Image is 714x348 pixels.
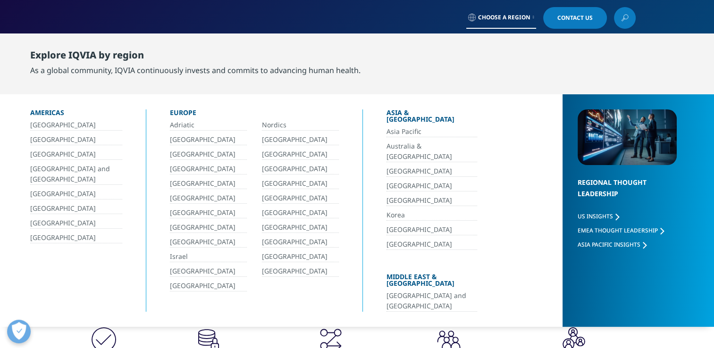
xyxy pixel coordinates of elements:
a: [GEOGRAPHIC_DATA] [30,232,122,243]
a: Korea [386,210,477,221]
a: [GEOGRAPHIC_DATA] [386,224,477,235]
a: [GEOGRAPHIC_DATA] [262,164,339,174]
a: [GEOGRAPHIC_DATA] and [GEOGRAPHIC_DATA] [386,290,477,312]
a: Israel [170,251,247,262]
a: Nordics [262,120,339,131]
a: [GEOGRAPHIC_DATA] [386,239,477,250]
span: US Insights [578,212,613,220]
div: Middle East & [GEOGRAPHIC_DATA] [386,273,477,290]
a: [GEOGRAPHIC_DATA] [262,222,339,233]
a: [GEOGRAPHIC_DATA] [170,178,247,189]
a: [GEOGRAPHIC_DATA] [30,134,122,145]
a: US Insights [578,212,619,220]
a: [GEOGRAPHIC_DATA] [262,193,339,204]
a: [GEOGRAPHIC_DATA] [262,237,339,248]
button: Apri preferenze [7,320,31,343]
span: Asia Pacific Insights [578,240,640,249]
a: [GEOGRAPHIC_DATA] [170,164,247,174]
a: [GEOGRAPHIC_DATA] [170,281,247,291]
a: [GEOGRAPHIC_DATA] and [GEOGRAPHIC_DATA] [30,164,122,185]
span: Choose a Region [478,14,530,21]
a: [GEOGRAPHIC_DATA] [386,195,477,206]
a: [GEOGRAPHIC_DATA] [170,222,247,233]
a: [GEOGRAPHIC_DATA] [262,134,339,145]
div: As a global community, IQVIA continuously invests and commits to advancing human health. [30,65,361,76]
a: [GEOGRAPHIC_DATA] [170,134,247,145]
a: Asia Pacific [386,126,477,137]
a: [GEOGRAPHIC_DATA] [262,251,339,262]
a: [GEOGRAPHIC_DATA] [170,193,247,204]
img: 2093_analyzing-data-using-big-screen-display-and-laptop.png [578,109,677,165]
span: Contact Us [557,15,593,21]
a: [GEOGRAPHIC_DATA] [170,149,247,160]
a: Adriatic [170,120,247,131]
a: [GEOGRAPHIC_DATA] [30,149,122,160]
div: Americas [30,109,122,120]
a: EMEA Thought Leadership [578,226,664,234]
a: [GEOGRAPHIC_DATA] [262,178,339,189]
a: [GEOGRAPHIC_DATA] [170,266,247,277]
div: Asia & [GEOGRAPHIC_DATA] [386,109,477,126]
a: [GEOGRAPHIC_DATA] [30,203,122,214]
span: EMEA Thought Leadership [578,226,658,234]
a: Asia Pacific Insights [578,240,647,249]
a: [GEOGRAPHIC_DATA] [30,189,122,199]
a: [GEOGRAPHIC_DATA] [386,181,477,191]
a: Contact Us [543,7,607,29]
nav: Primary [158,33,636,77]
a: [GEOGRAPHIC_DATA] [386,166,477,177]
a: [GEOGRAPHIC_DATA] [30,218,122,229]
div: Regional Thought Leadership [578,177,677,211]
div: Europe [170,109,339,120]
a: Australia & [GEOGRAPHIC_DATA] [386,141,477,162]
a: [GEOGRAPHIC_DATA] [262,266,339,277]
a: [GEOGRAPHIC_DATA] [262,207,339,218]
a: [GEOGRAPHIC_DATA] [30,120,122,131]
a: [GEOGRAPHIC_DATA] [262,149,339,160]
a: [GEOGRAPHIC_DATA] [170,237,247,248]
div: Explore IQVIA by region [30,50,361,65]
a: [GEOGRAPHIC_DATA] [170,207,247,218]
